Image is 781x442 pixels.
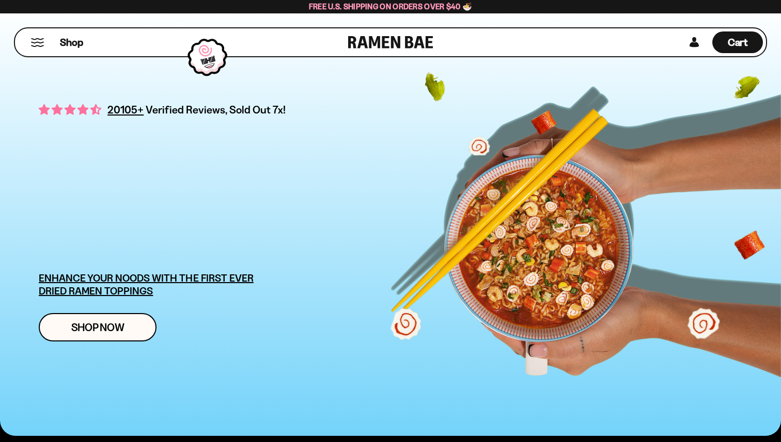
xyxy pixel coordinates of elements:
[107,102,144,118] span: 20105+
[60,36,83,50] span: Shop
[712,28,763,56] a: Cart
[30,38,44,47] button: Mobile Menu Trigger
[71,322,124,333] span: Shop Now
[39,313,157,341] a: Shop Now
[60,31,83,53] a: Shop
[146,103,286,116] span: Verified Reviews, Sold Out 7x!
[728,36,748,48] span: Cart
[309,2,473,11] span: Free U.S. Shipping on Orders over $40 🍜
